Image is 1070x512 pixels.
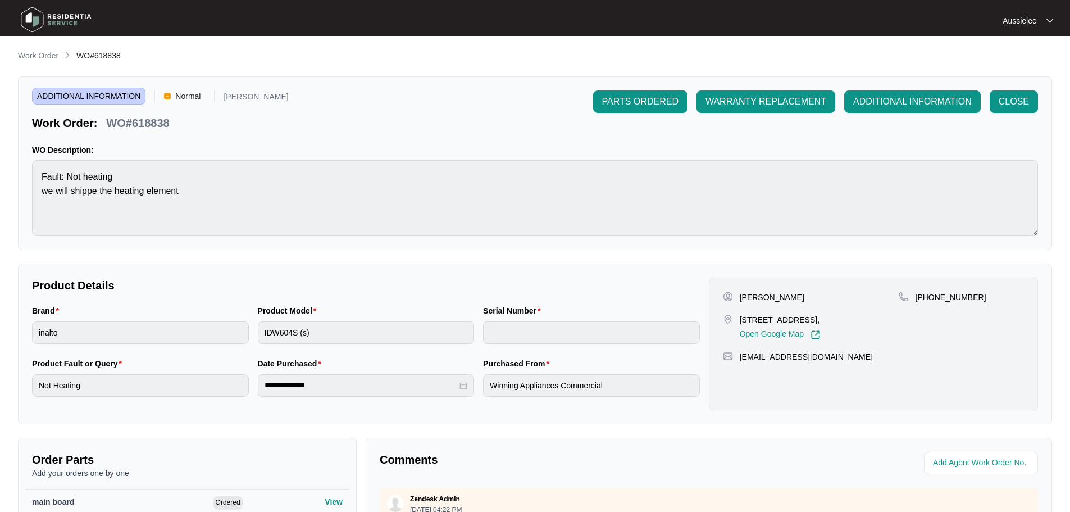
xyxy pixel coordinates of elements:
[853,95,972,108] span: ADDITIONAL INFORMATION
[32,144,1038,156] p: WO Description:
[32,305,63,316] label: Brand
[32,115,97,131] p: Work Order:
[258,321,475,344] input: Product Model
[696,90,835,113] button: WARRANTY REPLACEMENT
[265,379,458,391] input: Date Purchased
[32,374,249,397] input: Product Fault or Query
[258,358,326,369] label: Date Purchased
[740,292,804,303] p: [PERSON_NAME]
[916,292,986,303] p: [PHONE_NUMBER]
[224,93,288,105] p: [PERSON_NAME]
[32,452,343,468] p: Order Parts
[740,330,821,340] a: Open Google Map
[106,115,169,131] p: WO#618838
[483,321,700,344] input: Serial Number
[999,95,1029,108] span: CLOSE
[213,496,243,510] span: Ordered
[705,95,826,108] span: WARRANTY REPLACEMENT
[899,292,909,302] img: map-pin
[483,305,545,316] label: Serial Number
[723,351,733,361] img: map-pin
[410,495,460,504] p: Zendesk Admin
[32,497,74,506] span: main board
[844,90,981,113] button: ADDITIONAL INFORMATION
[740,351,873,363] p: [EMAIL_ADDRESS][DOMAIN_NAME]
[32,88,145,105] span: ADDITIONAL INFORMATION
[380,452,701,468] p: Comments
[171,88,205,105] span: Normal
[17,3,95,37] img: residentia service logo
[325,496,343,508] p: View
[740,314,821,325] p: [STREET_ADDRESS],
[1046,18,1053,24] img: dropdown arrow
[32,160,1038,236] textarea: Fault: Not heating we will shippe the heating element
[16,50,61,62] a: Work Order
[32,321,249,344] input: Brand
[723,314,733,324] img: map-pin
[32,358,126,369] label: Product Fault or Query
[258,305,321,316] label: Product Model
[990,90,1038,113] button: CLOSE
[32,278,700,293] p: Product Details
[933,456,1031,470] input: Add Agent Work Order No.
[18,50,58,61] p: Work Order
[1003,15,1036,26] p: Aussielec
[602,95,679,108] span: PARTS ORDERED
[387,495,404,512] img: user.svg
[483,358,554,369] label: Purchased From
[32,468,343,479] p: Add your orders one by one
[164,93,171,99] img: Vercel Logo
[76,51,121,60] span: WO#618838
[63,51,72,60] img: chevron-right
[593,90,687,113] button: PARTS ORDERED
[723,292,733,302] img: user-pin
[483,374,700,397] input: Purchased From
[811,330,821,340] img: Link-External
